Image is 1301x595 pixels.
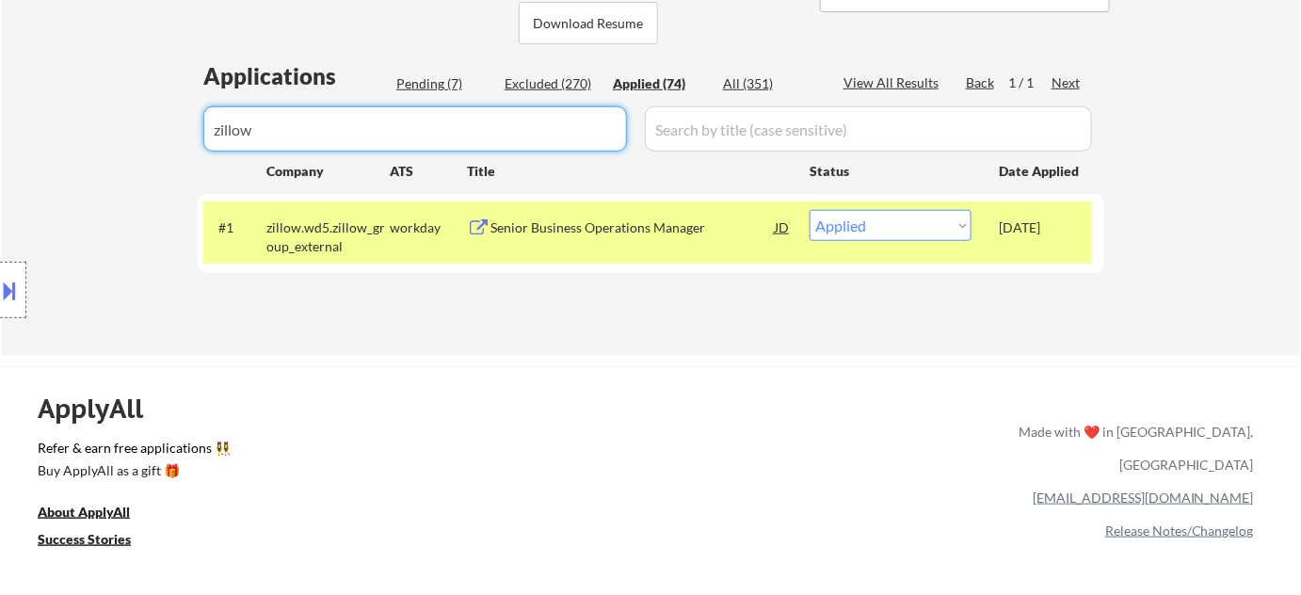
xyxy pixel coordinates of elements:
a: About ApplyAll [38,503,156,526]
a: [EMAIL_ADDRESS][DOMAIN_NAME] [1033,490,1254,506]
div: Title [467,162,792,181]
div: JD [773,210,792,244]
a: Success Stories [38,530,156,554]
input: Search by company (case sensitive) [203,106,627,152]
div: All (351) [723,74,817,93]
a: Release Notes/Changelog [1105,523,1254,539]
div: Applications [203,65,390,88]
div: [DATE] [999,218,1082,237]
div: Pending (7) [396,74,490,93]
div: ATS [390,162,467,181]
div: Made with ❤️ in [GEOGRAPHIC_DATA], [GEOGRAPHIC_DATA] [1011,415,1254,481]
div: Next [1052,73,1082,92]
u: Success Stories [38,531,131,547]
div: Senior Business Operations Manager [490,218,775,237]
div: Applied (74) [613,74,707,93]
div: Back [966,73,996,92]
a: Buy ApplyAll as a gift 🎁 [38,461,226,485]
div: Status [810,153,972,187]
div: 1 / 1 [1008,73,1052,92]
button: Download Resume [519,2,658,44]
div: workday [390,218,467,237]
input: Search by title (case sensitive) [645,106,1092,152]
div: Excluded (270) [505,74,599,93]
div: Buy ApplyAll as a gift 🎁 [38,464,226,477]
u: About ApplyAll [38,504,130,520]
div: Date Applied [999,162,1082,181]
div: View All Results [843,73,944,92]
